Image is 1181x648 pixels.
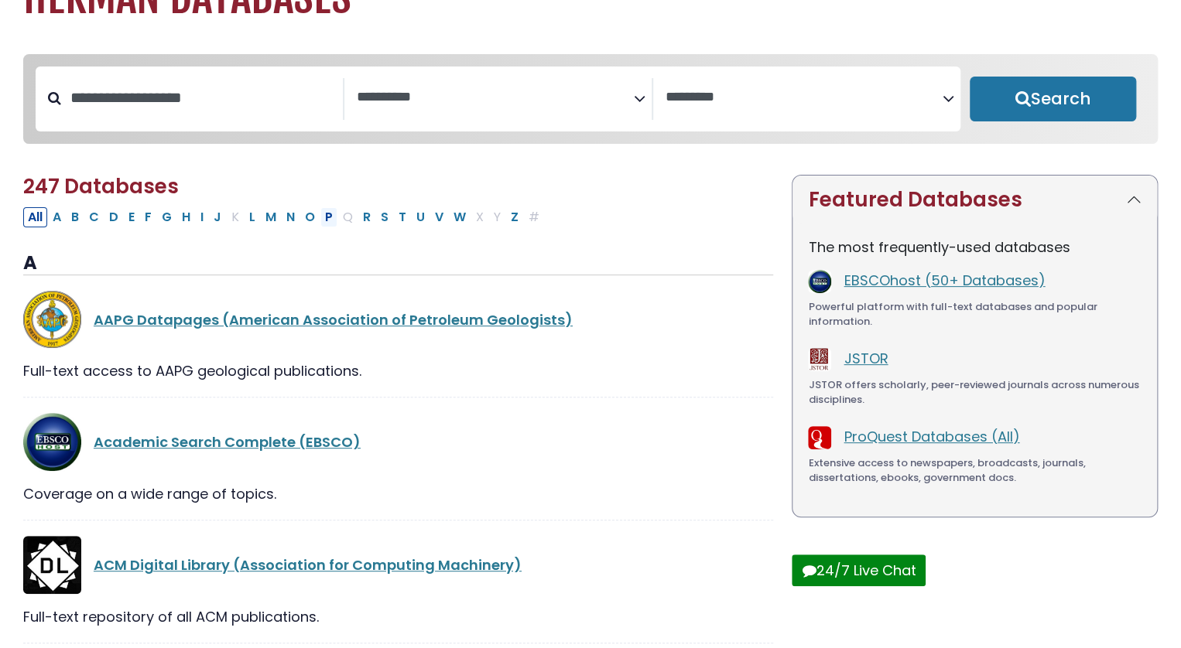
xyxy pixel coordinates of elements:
div: Alpha-list to filter by first letter of database name [23,206,546,226]
a: Academic Search Complete (EBSCO) [94,432,361,452]
button: Filter Results P [320,207,337,227]
nav: Search filters [23,54,1158,144]
button: Filter Results S [376,207,393,227]
button: Filter Results M [261,207,281,227]
button: Submit for Search Results [970,77,1136,121]
button: Filter Results B [67,207,84,227]
button: Filter Results O [300,207,320,227]
a: ProQuest Databases (All) [844,427,1019,446]
button: Filter Results Z [506,207,523,227]
a: ACM Digital Library (Association for Computing Machinery) [94,555,522,575]
div: Extensive access to newspapers, broadcasts, journals, dissertations, ebooks, government docs. [808,455,1142,486]
textarea: Search [357,90,634,106]
button: Filter Results A [48,207,66,227]
div: Full-text access to AAPG geological publications. [23,360,773,381]
button: All [23,207,47,227]
input: Search database by title or keyword [61,85,343,111]
p: The most frequently-used databases [808,237,1142,257]
button: Filter Results C [84,207,104,227]
button: Filter Results H [177,207,195,227]
a: JSTOR [844,349,888,368]
button: Filter Results W [449,207,471,227]
button: Filter Results V [430,207,448,227]
button: Filter Results R [358,207,375,227]
div: Coverage on a wide range of topics. [23,483,773,504]
button: Filter Results N [282,207,300,227]
button: Filter Results G [157,207,176,227]
button: Filter Results I [196,207,208,227]
button: Filter Results F [140,207,156,227]
button: Filter Results E [124,207,139,227]
a: EBSCOhost (50+ Databases) [844,271,1045,290]
button: Filter Results J [209,207,226,227]
div: Full-text repository of all ACM publications. [23,606,773,627]
button: 24/7 Live Chat [792,554,926,586]
button: Filter Results T [394,207,411,227]
button: Featured Databases [792,176,1157,224]
div: Powerful platform with full-text databases and popular information. [808,299,1142,329]
h3: A [23,252,773,275]
button: Filter Results D [104,207,123,227]
span: 247 Databases [23,172,179,200]
textarea: Search [666,90,943,106]
button: Filter Results L [245,207,260,227]
a: AAPG Datapages (American Association of Petroleum Geologists) [94,310,573,329]
div: JSTOR offers scholarly, peer-reviewed journals across numerous disciplines. [808,377,1142,408]
button: Filter Results U [412,207,430,227]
